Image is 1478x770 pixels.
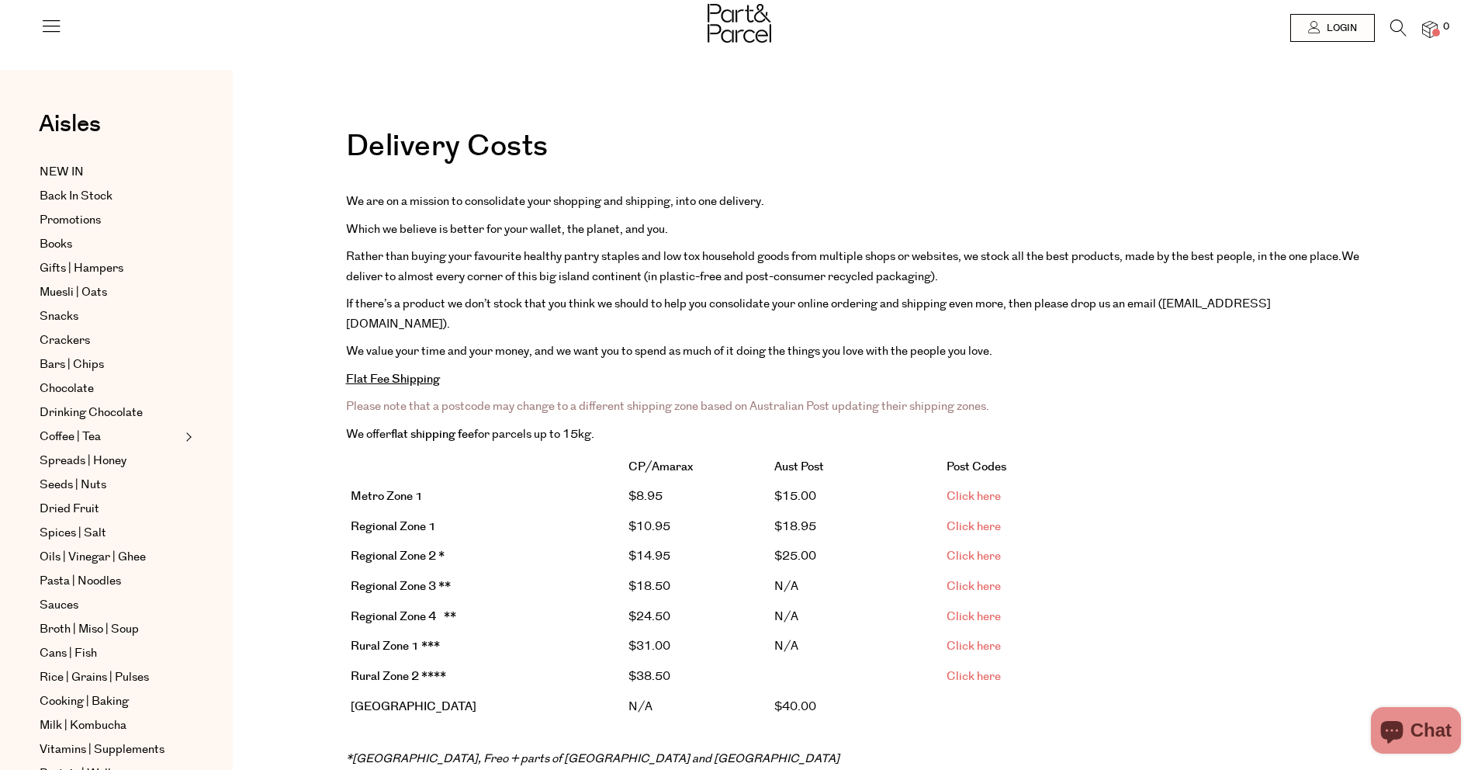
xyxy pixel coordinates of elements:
[1366,707,1466,758] inbox-online-store-chat: Shopify online store chat
[40,692,129,711] span: Cooking | Baking
[346,221,668,238] span: Which we believe is better for your wallet, the planet, and you.
[351,488,423,505] strong: Metro Zone 1
[346,247,1366,286] p: We deliver to almost every corner of this big island continent (in plastic-free and post-consumer...
[40,668,181,687] a: Rice | Grains | Pulses
[40,235,72,254] span: Books
[770,512,941,542] td: $18.95
[708,4,771,43] img: Part&Parcel
[1439,20,1453,34] span: 0
[40,572,121,591] span: Pasta | Noodles
[40,596,78,615] span: Sauces
[40,380,94,398] span: Chocolate
[774,459,824,475] strong: Aust Post
[40,452,181,470] a: Spreads | Honey
[346,248,1341,265] span: Rather than buying your favourite healthy pantry staples and low tox household goods from multipl...
[624,692,770,722] td: N/A
[947,488,1001,505] a: Click here
[40,548,146,567] span: Oils | Vinegar | Ghee
[40,283,181,302] a: Muesli | Oats
[40,524,181,543] a: Spices | Salt
[40,741,181,759] a: Vitamins | Supplements
[40,476,106,494] span: Seeds | Nuts
[947,548,1001,564] a: Click here
[947,609,1001,625] a: Click here
[346,343,992,359] span: We value your time and your money, and we want you to spend as much of it doing the things you lo...
[40,620,181,639] a: Broth | Miso | Soup
[40,500,181,519] a: Dried Fruit
[1422,21,1438,37] a: 0
[351,548,445,564] b: Regional Zone 2 *
[351,578,451,595] b: Regional Zone 3 **
[346,426,594,442] span: We offer for parcels up to 15kg.
[40,211,181,230] a: Promotions
[40,380,181,398] a: Chocolate
[947,459,1006,475] strong: Post Codes
[40,716,126,735] span: Milk | Kombucha
[628,578,670,595] span: $18.50
[40,283,107,302] span: Muesli | Oats
[40,163,84,182] span: NEW IN
[346,398,989,414] span: Please note that a postcode may change to a different shipping zone based on Australian Post upda...
[40,404,143,422] span: Drinking Chocolate
[628,638,670,654] span: $31.00
[770,482,941,512] td: $15.00
[624,602,770,632] td: $24.50
[40,211,101,230] span: Promotions
[40,548,181,567] a: Oils | Vinegar | Ghee
[40,644,181,663] a: Cans | Fish
[40,331,181,350] a: Crackers
[346,371,440,387] strong: Flat Fee Shipping
[947,519,1001,535] a: Click here
[182,428,192,446] button: Expand/Collapse Coffee | Tea
[40,620,139,639] span: Broth | Miso | Soup
[40,356,104,374] span: Bars | Chips
[40,404,181,422] a: Drinking Chocolate
[40,259,181,278] a: Gifts | Hampers
[40,596,181,615] a: Sauces
[624,482,770,512] td: $8.95
[346,751,839,767] em: * [GEOGRAPHIC_DATA], Freo + parts of [GEOGRAPHIC_DATA] and [GEOGRAPHIC_DATA]
[40,235,181,254] a: Books
[39,113,101,151] a: Aisles
[947,578,1001,595] a: Click here
[947,668,1001,685] a: Click here
[40,428,101,446] span: Coffee | Tea
[40,331,90,350] span: Crackers
[40,524,106,543] span: Spices | Salt
[40,428,181,446] a: Coffee | Tea
[40,356,181,374] a: Bars | Chips
[391,426,474,442] strong: flat shipping fee
[40,259,123,278] span: Gifts | Hampers
[770,632,941,662] td: N/A
[40,187,181,206] a: Back In Stock
[40,187,112,206] span: Back In Stock
[40,644,97,663] span: Cans | Fish
[628,668,670,685] span: $38.50
[40,716,181,735] a: Milk | Kombucha
[40,741,164,759] span: Vitamins | Supplements
[39,107,101,141] span: Aisles
[947,638,1001,654] a: Click here
[40,668,149,687] span: Rice | Grains | Pulses
[346,132,1366,177] h1: Delivery Costs
[1323,22,1357,35] span: Login
[628,459,693,475] strong: CP/Amarax
[351,609,456,625] b: Regional Zone 4 **
[770,542,941,572] td: $25.00
[351,638,440,654] strong: Rural Zone 1 ***
[40,307,78,326] span: Snacks
[346,193,764,210] span: We are on a mission to consolidate your shopping and shipping, into one delivery.
[346,296,1271,332] span: If there’s a product we don’t stock that you think we should to help you consolidate your online ...
[351,699,476,715] strong: [GEOGRAPHIC_DATA]
[40,692,181,711] a: Cooking | Baking
[40,476,181,494] a: Seeds | Nuts
[770,572,941,602] td: N/A
[40,500,99,519] span: Dried Fruit
[40,572,181,591] a: Pasta | Noodles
